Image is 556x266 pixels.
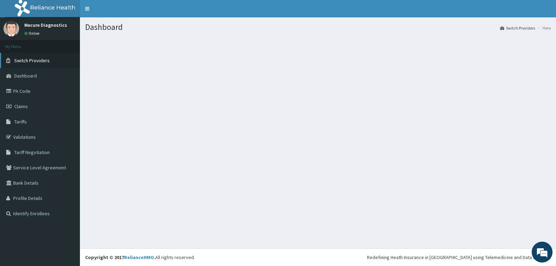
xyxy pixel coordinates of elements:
textarea: Type your message and hit 'Enter' [3,190,132,214]
span: Dashboard [14,73,37,79]
span: Switch Providers [14,57,50,64]
div: Chat with us now [36,39,117,48]
img: User Image [3,21,19,37]
p: Mecure Diagnostics [24,23,67,27]
a: Online [24,31,41,36]
div: Redefining Heath Insurance in [GEOGRAPHIC_DATA] using Telemedicine and Data Science! [367,254,551,261]
li: Here [536,25,551,31]
span: Claims [14,103,28,110]
span: We're online! [40,88,96,158]
img: d_794563401_company_1708531726252_794563401 [13,35,28,52]
h1: Dashboard [85,23,551,32]
strong: Copyright © 2017 . [85,254,155,260]
span: Tariffs [14,119,27,125]
footer: All rights reserved. [80,248,556,266]
a: Switch Providers [500,25,535,31]
div: Minimize live chat window [114,3,131,20]
span: Tariff Negotiation [14,149,50,155]
a: RelianceHMO [124,254,154,260]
